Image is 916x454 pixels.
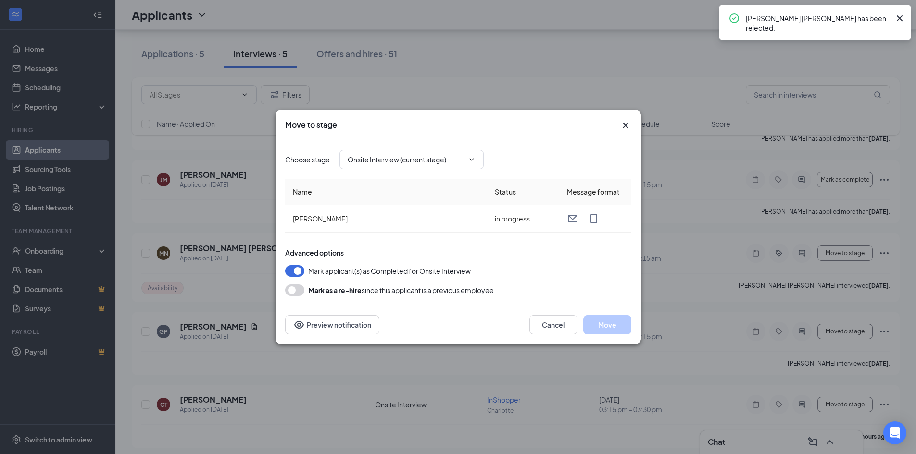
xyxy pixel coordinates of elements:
span: Choose stage : [285,154,332,165]
span: Mark applicant(s) as Completed for Onsite Interview [308,265,471,277]
th: Status [487,179,559,205]
td: in progress [487,205,559,233]
h3: Move to stage [285,120,337,130]
div: Open Intercom Messenger [883,421,906,444]
button: Cancel [529,315,577,334]
button: Close [620,120,631,131]
svg: CheckmarkCircle [728,12,740,24]
div: since this applicant is a previous employee. [308,284,496,296]
svg: MobileSms [588,213,600,224]
th: Name [285,179,487,205]
svg: Cross [894,12,905,24]
button: Preview notificationEye [285,315,379,334]
div: [PERSON_NAME] [PERSON_NAME] has been rejected. [746,12,890,33]
svg: Cross [620,120,631,131]
div: Advanced options [285,248,631,258]
b: Mark as a re-hire [308,286,362,294]
th: Message format [559,179,631,205]
svg: Eye [293,319,305,331]
svg: Email [567,213,578,224]
svg: ChevronDown [468,156,476,163]
button: Move [583,315,631,334]
span: [PERSON_NAME] [293,214,348,223]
